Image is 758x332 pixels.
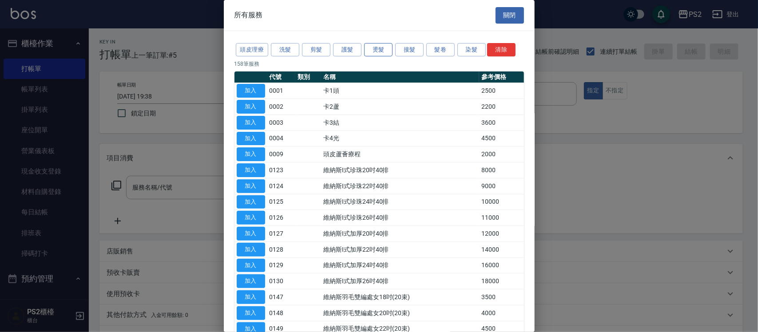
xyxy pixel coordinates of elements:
button: 加入 [237,84,265,98]
td: 0147 [267,289,296,305]
th: 代號 [267,71,296,83]
button: 加入 [237,227,265,241]
td: 0148 [267,305,296,321]
td: 維納斯I式加厚22吋40排 [321,241,479,257]
th: 名稱 [321,71,479,83]
button: 加入 [237,306,265,320]
td: 0128 [267,241,296,257]
button: 加入 [237,100,265,114]
td: 0125 [267,194,296,210]
button: 加入 [237,195,265,209]
td: 0001 [267,83,296,99]
td: 0127 [267,226,296,242]
button: 關閉 [496,7,524,24]
span: 所有服務 [234,11,263,20]
p: 158 筆服務 [234,60,524,68]
td: 卡1頭 [321,83,479,99]
td: 12000 [479,226,524,242]
td: 2500 [479,83,524,99]
button: 加入 [237,211,265,225]
button: 頭皮理療 [236,43,269,57]
td: 維納斯I式珍珠20吋40排 [321,162,479,178]
td: 0124 [267,178,296,194]
td: 卡3結 [321,115,479,130]
th: 參考價格 [479,71,524,83]
button: 加入 [237,290,265,304]
button: 護髮 [333,43,361,57]
td: 2000 [479,146,524,162]
button: 加入 [237,274,265,288]
td: 0126 [267,210,296,226]
button: 加入 [237,147,265,161]
td: 維納斯I式珍珠26吋40排 [321,210,479,226]
th: 類別 [295,71,321,83]
td: 0123 [267,162,296,178]
td: 頭皮蘆薈療程 [321,146,479,162]
button: 加入 [237,259,265,273]
button: 燙髮 [364,43,393,57]
td: 4000 [479,305,524,321]
td: 10000 [479,194,524,210]
td: 0129 [267,257,296,273]
button: 加入 [237,179,265,193]
td: 11000 [479,210,524,226]
td: 16000 [479,257,524,273]
td: 2200 [479,99,524,115]
td: 4500 [479,130,524,146]
td: 0002 [267,99,296,115]
td: 8000 [479,162,524,178]
td: 3500 [479,289,524,305]
td: 維納斯羽毛雙編處女18吋(20束) [321,289,479,305]
td: 14000 [479,241,524,257]
td: 維納斯羽毛雙編處女20吋(20束) [321,305,479,321]
button: 加入 [237,163,265,177]
button: 加入 [237,116,265,130]
td: 維納斯I式加厚26吋40排 [321,273,479,289]
button: 清除 [487,43,516,57]
td: 維納斯I式加厚24吋40排 [321,257,479,273]
button: 加入 [237,132,265,146]
td: 0003 [267,115,296,130]
td: 維納斯I式珍珠22吋40排 [321,178,479,194]
button: 剪髮 [302,43,330,57]
td: 維納斯I式珍珠24吋40排 [321,194,479,210]
td: 維納斯I式加厚20吋40排 [321,226,479,242]
td: 3600 [479,115,524,130]
td: 0009 [267,146,296,162]
button: 洗髮 [271,43,299,57]
td: 18000 [479,273,524,289]
td: 0004 [267,130,296,146]
td: 0130 [267,273,296,289]
button: 加入 [237,243,265,257]
td: 卡2蘆 [321,99,479,115]
td: 卡4光 [321,130,479,146]
button: 髮卷 [426,43,455,57]
button: 染髮 [457,43,486,57]
td: 9000 [479,178,524,194]
button: 接髮 [395,43,424,57]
